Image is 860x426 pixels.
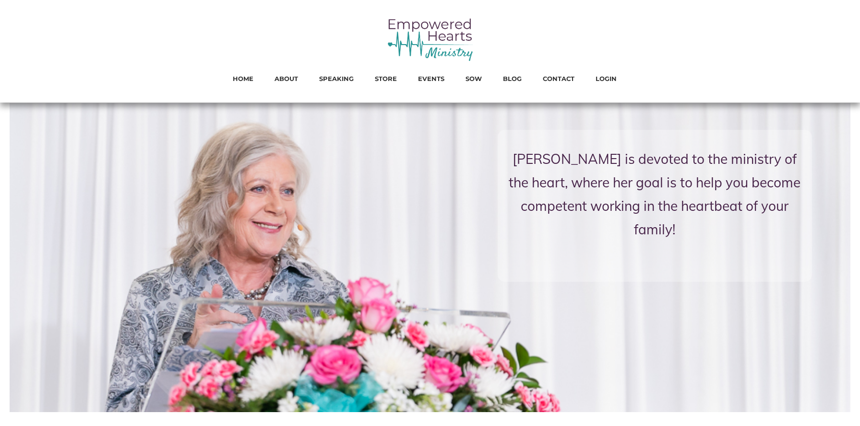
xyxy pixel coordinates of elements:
a: STORE [375,72,397,85]
a: EVENTS [418,72,444,85]
a: ABOUT [275,72,298,85]
a: HOME [233,72,253,85]
a: BLOG [503,72,522,85]
img: empowered hearts ministry [387,17,473,62]
a: SOW [466,72,482,85]
a: CONTACT [543,72,574,85]
a: SPEAKING [319,72,354,85]
a: LOGIN [596,72,617,85]
p: [PERSON_NAME] is devoted to the ministry of the heart, where her goal is to help you become compe... [508,140,802,248]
